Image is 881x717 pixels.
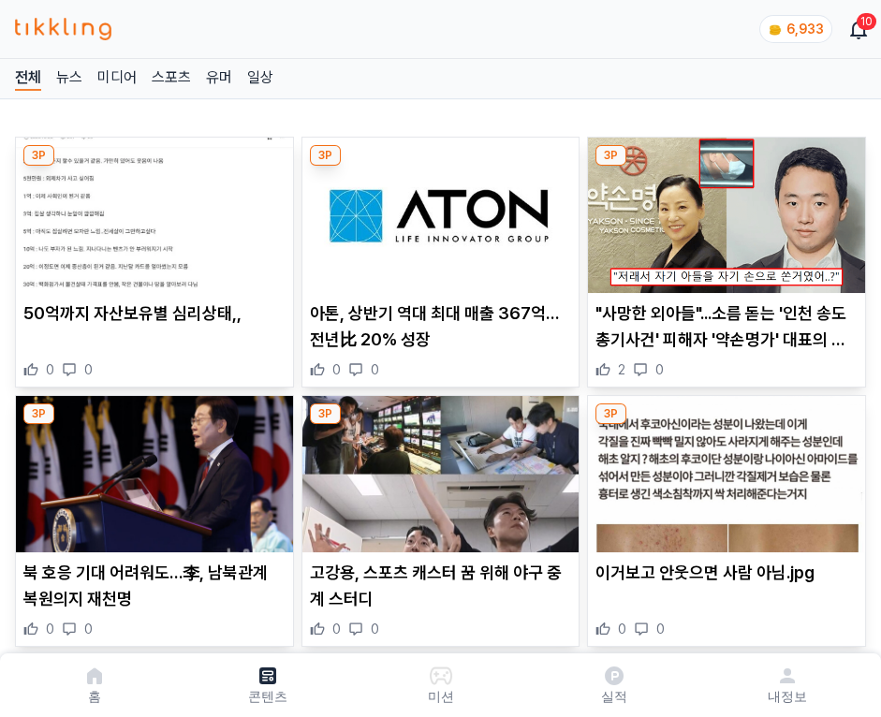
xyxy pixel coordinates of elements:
[768,22,783,37] img: coin
[46,360,54,379] span: 0
[16,396,293,551] img: 북 호응 기대 어려워도…李, 남북관계 복원의지 재천명
[206,66,232,91] a: 유머
[595,300,858,353] p: "사망한 외아들"...소름 돋는 '인천 송도 총기사건' 피해자 '약손명가' 대표의 과거 인터뷰 내용
[15,18,111,40] img: 티끌링
[181,661,354,710] a: 콘텐츠
[7,661,181,710] a: 홈
[430,665,452,687] img: 미션
[84,360,93,379] span: 0
[759,15,829,43] a: coin 6,933
[587,395,866,646] div: 3P 이거보고 안웃으면 사람 아님.jpg 이거보고 안웃으면 사람 아님.jpg 0 0
[152,66,191,91] a: 스포츠
[23,403,54,424] div: 3P
[595,145,626,166] div: 3P
[786,22,824,37] span: 6,933
[302,396,580,551] img: 고강용, 스포츠 캐스터 꿈 위해 야구 중계 스터디
[587,137,866,388] div: 3P "사망한 외아들"...소름 돋는 '인천 송도 총기사건' 피해자 '약손명가' 대표의 과거 인터뷰 내용 "사망한 외아들"...소름 돋는 '인천 송도 총기사건' 피해자 '약손...
[371,360,379,379] span: 0
[595,560,858,586] p: 이거보고 안웃으면 사람 아님.jpg
[301,137,580,388] div: 3P 아톤, 상반기 역대 최대 매출 367억…전년比 20% 성장 아톤, 상반기 역대 최대 매출 367억…전년比 20% 성장 0 0
[354,661,527,710] button: 미션
[851,18,866,40] a: 10
[23,560,286,612] p: 북 호응 기대 어려워도…李, 남북관계 복원의지 재천명
[97,66,137,91] a: 미디어
[601,687,627,706] p: 실적
[15,66,41,91] a: 전체
[371,620,379,638] span: 0
[700,661,874,710] a: 내정보
[310,300,572,353] p: 아톤, 상반기 역대 최대 매출 367억…전년比 20% 성장
[248,687,287,706] p: 콘텐츠
[23,145,54,166] div: 3P
[768,687,807,706] p: 내정보
[23,300,286,327] p: 50억까지 자산보유별 심리상태,,
[302,138,580,293] img: 아톤, 상반기 역대 최대 매출 367억…전년比 20% 성장
[46,620,54,638] span: 0
[310,560,572,612] p: 고강용, 스포츠 캐스터 꿈 위해 야구 중계 스터디
[15,395,294,646] div: 3P 북 호응 기대 어려워도…李, 남북관계 복원의지 재천명 북 호응 기대 어려워도…李, 남북관계 복원의지 재천명 0 0
[56,66,82,91] a: 뉴스
[310,145,341,166] div: 3P
[247,66,273,91] a: 일상
[310,403,341,424] div: 3P
[588,396,865,551] img: 이거보고 안웃으면 사람 아님.jpg
[857,13,876,30] div: 10
[301,395,580,646] div: 3P 고강용, 스포츠 캐스터 꿈 위해 야구 중계 스터디 고강용, 스포츠 캐스터 꿈 위해 야구 중계 스터디 0 0
[618,360,625,379] span: 2
[656,620,665,638] span: 0
[527,661,700,710] a: 실적
[88,687,101,706] p: 홈
[16,138,293,293] img: 50억까지 자산보유별 심리상태,,
[655,360,664,379] span: 0
[588,138,865,293] img: "사망한 외아들"...소름 돋는 '인천 송도 총기사건' 피해자 '약손명가' 대표의 과거 인터뷰 내용
[618,620,626,638] span: 0
[332,360,341,379] span: 0
[595,403,626,424] div: 3P
[428,687,454,706] p: 미션
[332,620,341,638] span: 0
[84,620,93,638] span: 0
[15,137,294,388] div: 3P 50억까지 자산보유별 심리상태,, 50억까지 자산보유별 심리상태,, 0 0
